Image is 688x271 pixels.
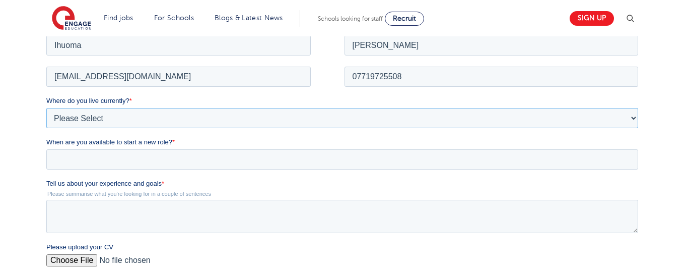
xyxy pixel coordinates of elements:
[52,6,91,31] img: Engage Education
[215,14,283,22] a: Blogs & Latest News
[570,11,614,26] a: Sign up
[298,33,592,53] input: *Contact Number
[393,15,416,22] span: Recruit
[154,14,194,22] a: For Schools
[104,14,133,22] a: Find jobs
[385,12,424,26] a: Recruit
[3,264,9,270] input: Subscribe to updates from Engage
[318,15,383,22] span: Schools looking for staff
